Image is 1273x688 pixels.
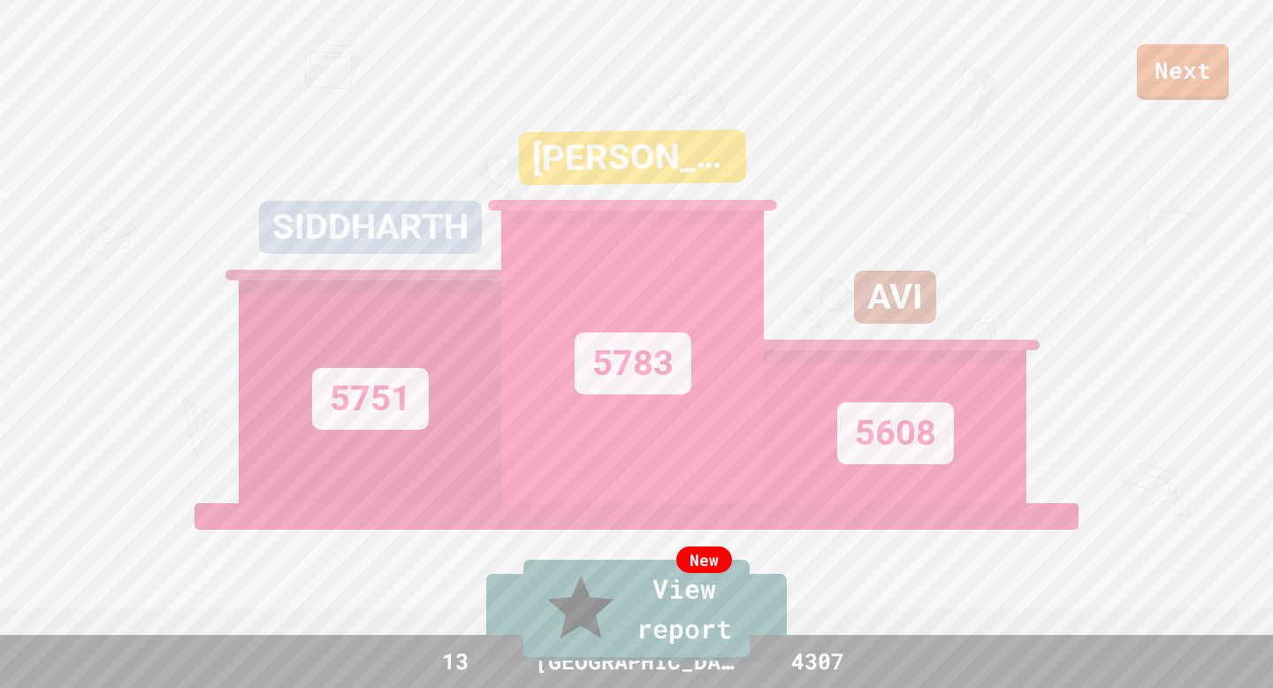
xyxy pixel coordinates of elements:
[518,129,746,185] div: [PERSON_NAME]
[523,560,750,661] a: View report
[312,368,429,430] div: 5751
[575,333,691,394] div: 5783
[676,547,732,573] div: New
[854,271,936,324] div: AVI
[1137,44,1229,100] a: Next
[837,402,954,464] div: 5608
[259,201,482,254] div: SIDDHARTH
